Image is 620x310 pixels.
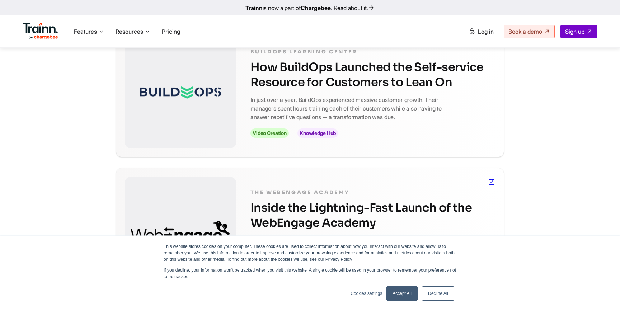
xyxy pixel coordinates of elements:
[504,25,555,38] a: Book a demo
[250,47,495,57] h6: buildops learning center
[297,128,338,138] span: Knowledge Hub
[386,286,418,301] a: Accept All
[250,60,495,90] h2: How BuildOps Launched the Self-service Resource for Customers to Lean On
[250,95,459,121] p: In just over a year, BuildOps experienced massive customer growth. Their managers spent hours tra...
[508,28,542,35] span: Book a demo
[351,290,382,297] a: Cookies settings
[162,28,180,35] a: Pricing
[422,286,454,301] a: Decline All
[565,28,584,35] span: Sign up
[23,23,58,40] img: Trainn Logo
[116,168,504,297] a: the webengage academy Inside the Lightning-Fast Launch of the WebEngage Academy The team had to l...
[140,86,221,99] img: build_ops-color-logo.7d15de9.svg
[250,200,495,230] h2: Inside the Lightning-Fast Launch of the WebEngage Academy
[560,25,597,38] a: Sign up
[250,188,495,197] h6: the webengage academy
[245,4,263,11] b: Trainn
[301,4,331,11] b: Chargebee
[116,28,143,36] span: Resources
[250,128,289,138] span: Video Creation
[478,28,494,35] span: Log in
[164,267,456,280] p: If you decline, your information won’t be tracked when you visit this website. A single cookie wi...
[131,221,231,245] img: webengage.ed88dce.png
[464,25,498,38] a: Log in
[164,243,456,263] p: This website stores cookies on your computer. These cookies are used to collect information about...
[74,28,97,36] span: Features
[116,28,504,157] a: buildops learning center How BuildOps Launched the Self-service Resource for Customers to Lean On...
